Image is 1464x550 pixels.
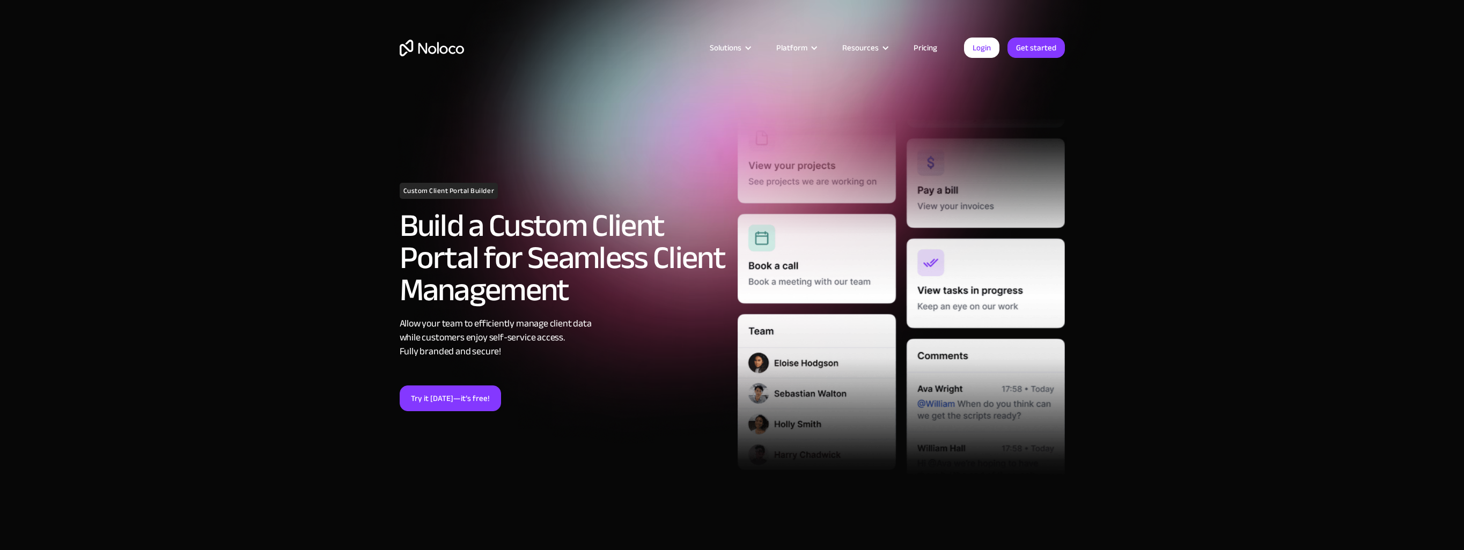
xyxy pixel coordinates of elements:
div: Resources [829,41,900,55]
h1: Custom Client Portal Builder [400,183,498,199]
div: Platform [763,41,829,55]
a: home [400,40,464,56]
div: Platform [776,41,807,55]
a: Get started [1007,38,1065,58]
h2: Build a Custom Client Portal for Seamless Client Management [400,210,727,306]
div: Allow your team to efficiently manage client data while customers enjoy self-service access. Full... [400,317,727,359]
a: Try it [DATE]—it’s free! [400,385,501,411]
div: Solutions [696,41,763,55]
div: Resources [842,41,879,55]
a: Pricing [900,41,951,55]
div: Solutions [710,41,741,55]
a: Login [964,38,999,58]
